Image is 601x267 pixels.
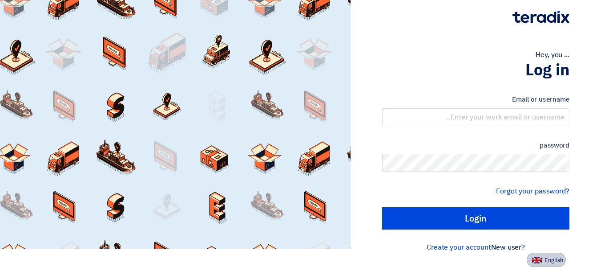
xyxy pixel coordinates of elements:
[545,256,563,264] font: English
[382,108,569,126] input: Enter your work email or username...
[540,140,569,150] font: password
[427,242,491,253] a: Create your account
[532,257,542,263] img: en-US.png
[536,49,569,60] font: Hey, you ...
[491,242,525,253] font: New user?
[525,58,569,82] font: Log in
[512,94,569,104] font: Email or username
[512,11,569,23] img: Teradix logo
[527,253,566,267] button: English
[496,186,569,197] a: Forgot your password?
[382,207,569,230] input: Login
